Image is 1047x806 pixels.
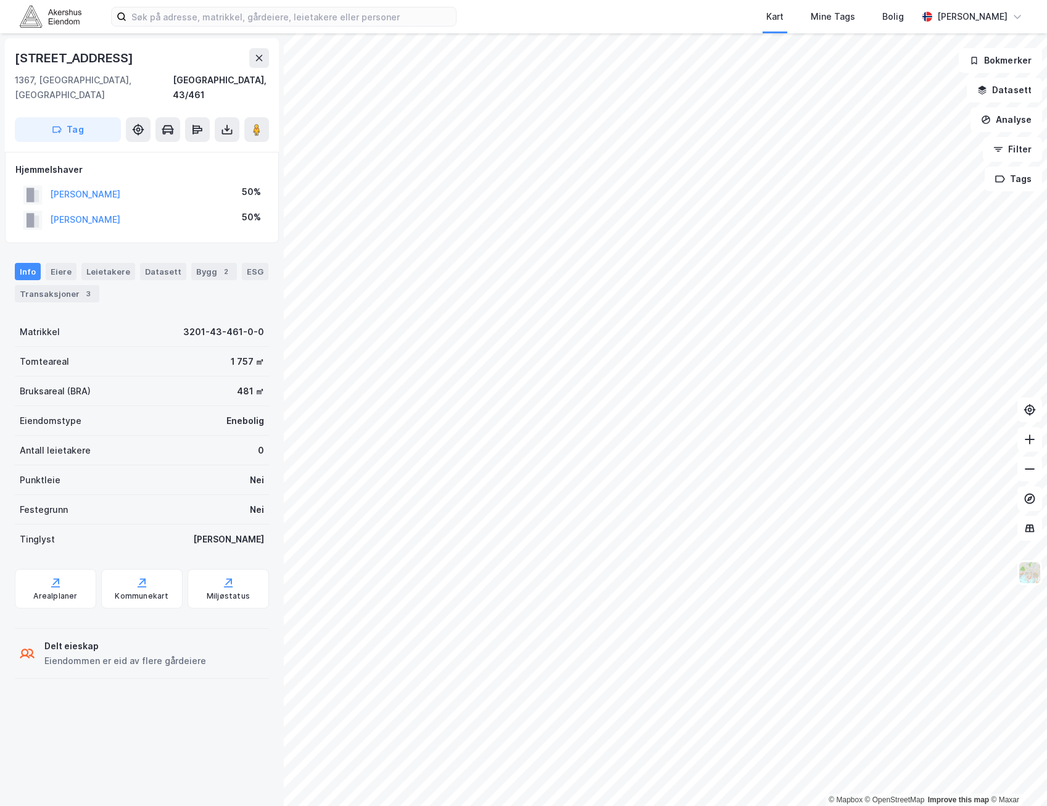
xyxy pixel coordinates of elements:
[81,263,135,280] div: Leietakere
[207,591,250,601] div: Miljøstatus
[140,263,186,280] div: Datasett
[15,263,41,280] div: Info
[191,263,237,280] div: Bygg
[20,6,81,27] img: akershus-eiendom-logo.9091f326c980b4bce74ccdd9f866810c.svg
[766,9,784,24] div: Kart
[967,78,1042,102] button: Datasett
[15,73,173,102] div: 1367, [GEOGRAPHIC_DATA], [GEOGRAPHIC_DATA]
[115,591,168,601] div: Kommunekart
[15,48,136,68] div: [STREET_ADDRESS]
[242,263,268,280] div: ESG
[20,502,68,517] div: Festegrunn
[985,747,1047,806] div: Kontrollprogram for chat
[44,654,206,668] div: Eiendommen er eid av flere gårdeiere
[20,413,81,428] div: Eiendomstype
[33,591,77,601] div: Arealplaner
[258,443,264,458] div: 0
[20,532,55,547] div: Tinglyst
[237,384,264,399] div: 481 ㎡
[173,73,269,102] div: [GEOGRAPHIC_DATA], 43/461
[983,137,1042,162] button: Filter
[226,413,264,428] div: Enebolig
[44,639,206,654] div: Delt eieskap
[231,354,264,369] div: 1 757 ㎡
[985,167,1042,191] button: Tags
[183,325,264,339] div: 3201-43-461-0-0
[882,9,904,24] div: Bolig
[220,265,232,278] div: 2
[937,9,1008,24] div: [PERSON_NAME]
[928,796,989,804] a: Improve this map
[20,325,60,339] div: Matrikkel
[20,473,60,488] div: Punktleie
[82,288,94,300] div: 3
[865,796,925,804] a: OpenStreetMap
[20,354,69,369] div: Tomteareal
[250,473,264,488] div: Nei
[126,7,456,26] input: Søk på adresse, matrikkel, gårdeiere, leietakere eller personer
[970,107,1042,132] button: Analyse
[811,9,855,24] div: Mine Tags
[20,384,91,399] div: Bruksareal (BRA)
[15,162,268,177] div: Hjemmelshaver
[46,263,77,280] div: Eiere
[20,443,91,458] div: Antall leietakere
[985,747,1047,806] iframe: Chat Widget
[959,48,1042,73] button: Bokmerker
[829,796,863,804] a: Mapbox
[242,210,261,225] div: 50%
[15,117,121,142] button: Tag
[1018,561,1041,584] img: Z
[250,502,264,517] div: Nei
[193,532,264,547] div: [PERSON_NAME]
[15,285,99,302] div: Transaksjoner
[242,185,261,199] div: 50%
